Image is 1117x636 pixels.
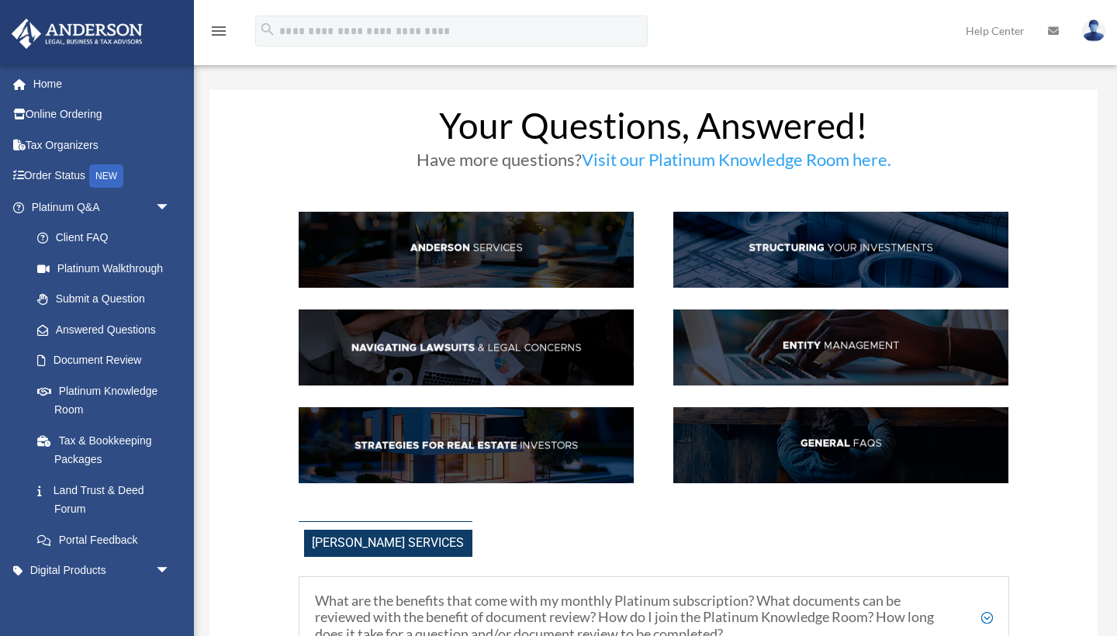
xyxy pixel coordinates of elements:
[11,161,194,192] a: Order StatusNEW
[673,407,1009,483] img: GenFAQ_hdr
[22,425,194,475] a: Tax & Bookkeeping Packages
[299,108,1009,151] h1: Your Questions, Answered!
[22,524,194,555] a: Portal Feedback
[155,192,186,223] span: arrow_drop_down
[259,21,276,38] i: search
[11,68,194,99] a: Home
[673,212,1009,288] img: StructInv_hdr
[1082,19,1105,42] img: User Pic
[22,223,186,254] a: Client FAQ
[22,284,194,315] a: Submit a Question
[299,212,635,288] img: AndServ_hdr
[299,309,635,385] img: NavLaw_hdr
[209,27,228,40] a: menu
[89,164,123,188] div: NEW
[22,375,194,425] a: Platinum Knowledge Room
[11,192,194,223] a: Platinum Q&Aarrow_drop_down
[209,22,228,40] i: menu
[11,99,194,130] a: Online Ordering
[22,314,194,345] a: Answered Questions
[11,130,194,161] a: Tax Organizers
[22,475,194,524] a: Land Trust & Deed Forum
[299,407,635,483] img: StratsRE_hdr
[11,555,194,586] a: Digital Productsarrow_drop_down
[304,530,472,557] span: [PERSON_NAME] Services
[22,253,194,284] a: Platinum Walkthrough
[155,555,186,587] span: arrow_drop_down
[7,19,147,49] img: Anderson Advisors Platinum Portal
[22,345,194,376] a: Document Review
[582,149,891,178] a: Visit our Platinum Knowledge Room here.
[673,309,1009,385] img: EntManag_hdr
[299,151,1009,176] h3: Have more questions?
